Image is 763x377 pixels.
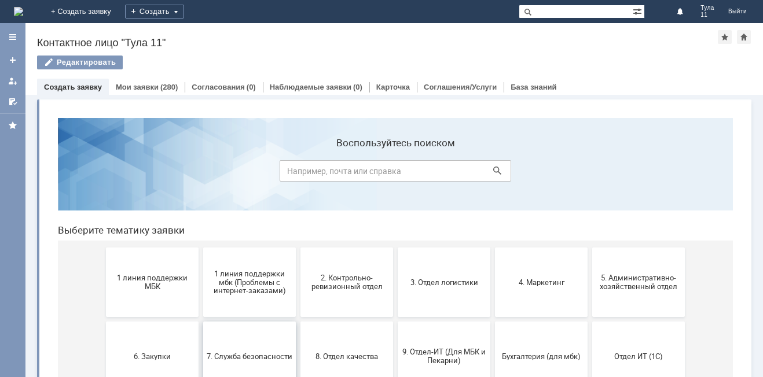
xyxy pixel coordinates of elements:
button: Бухгалтерия (для мбк) [446,213,539,282]
button: 3. Отдел логистики [349,139,442,208]
a: Мои заявки [116,83,159,91]
span: 2. Контрольно-ревизионный отдел [255,165,341,182]
div: Контактное лицо "Тула 11" [37,37,718,49]
button: Финансовый отдел [252,287,344,356]
a: Согласования [192,83,245,91]
span: 4. Маркетинг [450,169,535,178]
span: Франчайзинг [353,317,438,326]
button: 8. Отдел качества [252,213,344,282]
a: Мои заявки [3,72,22,90]
span: [PERSON_NAME]. Услуги ИТ для МБК (оформляет L1) [547,308,633,334]
span: 8. Отдел качества [255,243,341,252]
header: Выберите тематику заявки [9,116,684,127]
button: 1 линия поддержки мбк (Проблемы с интернет-заказами) [155,139,247,208]
button: 1 линия поддержки МБК [57,139,150,208]
button: Франчайзинг [349,287,442,356]
div: Сделать домашней страницей [737,30,751,44]
span: Тула [700,5,714,12]
button: 4. Маркетинг [446,139,539,208]
span: Это соглашение не активно! [450,313,535,330]
div: (0) [247,83,256,91]
button: 7. Служба безопасности [155,213,247,282]
span: 5. Административно-хозяйственный отдел [547,165,633,182]
a: Соглашения/Услуги [424,83,497,91]
button: Отдел-ИТ (Битрикс24 и CRM) [57,287,150,356]
a: Перейти на домашнюю страницу [14,7,23,16]
div: (280) [160,83,178,91]
img: logo [14,7,23,16]
input: Например, почта или справка [231,51,463,73]
span: 11 [700,12,714,19]
span: 6. Закупки [61,243,146,252]
div: Добавить в избранное [718,30,732,44]
span: Бухгалтерия (для мбк) [450,243,535,252]
div: Создать [125,5,184,19]
span: Отдел-ИТ (Битрикс24 и CRM) [61,313,146,330]
a: Карточка [376,83,410,91]
button: 2. Контрольно-ревизионный отдел [252,139,344,208]
a: База знаний [511,83,556,91]
button: Отдел ИТ (1С) [544,213,636,282]
span: Отдел ИТ (1С) [547,243,633,252]
button: 6. Закупки [57,213,150,282]
button: Это соглашение не активно! [446,287,539,356]
a: Создать заявку [44,83,102,91]
span: Отдел-ИТ (Офис) [158,317,244,326]
span: Расширенный поиск [633,5,644,16]
button: 5. Административно-хозяйственный отдел [544,139,636,208]
a: Мои согласования [3,93,22,111]
a: Наблюдаемые заявки [270,83,351,91]
span: 9. Отдел-ИТ (Для МБК и Пекарни) [353,239,438,256]
span: Финансовый отдел [255,317,341,326]
div: (0) [353,83,362,91]
button: [PERSON_NAME]. Услуги ИТ для МБК (оформляет L1) [544,287,636,356]
button: 9. Отдел-ИТ (Для МБК и Пекарни) [349,213,442,282]
span: 1 линия поддержки МБК [61,165,146,182]
button: Отдел-ИТ (Офис) [155,287,247,356]
span: 1 линия поддержки мбк (Проблемы с интернет-заказами) [158,160,244,186]
label: Воспользуйтесь поиском [231,28,463,40]
span: 7. Служба безопасности [158,243,244,252]
a: Создать заявку [3,51,22,69]
span: 3. Отдел логистики [353,169,438,178]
